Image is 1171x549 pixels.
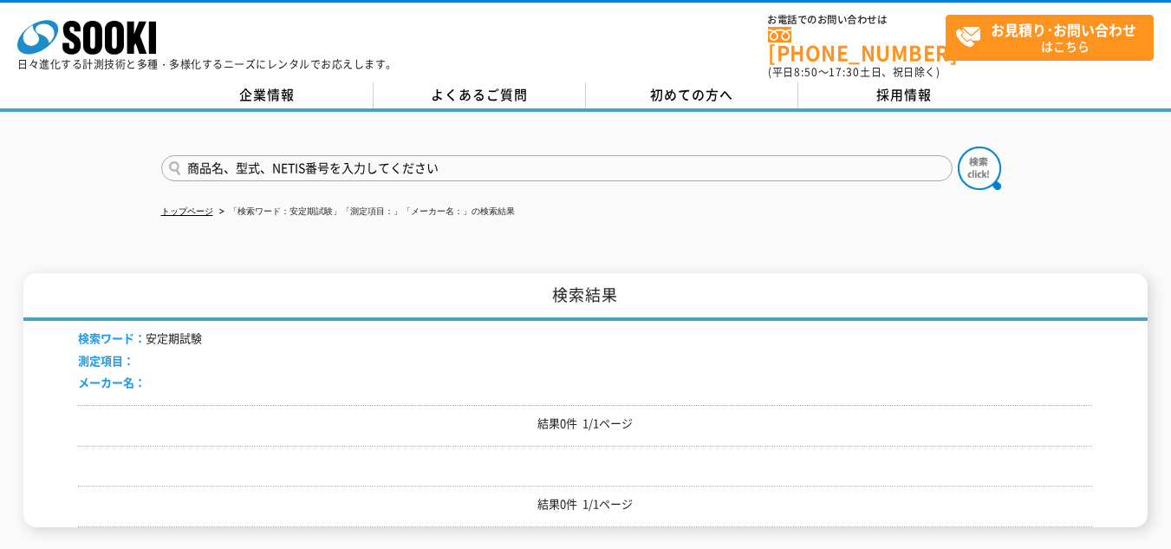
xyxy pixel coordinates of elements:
[768,15,946,25] span: お電話でのお問い合わせは
[955,16,1153,59] span: はこちら
[78,374,146,390] span: メーカー名：
[78,352,134,369] span: 測定項目：
[78,330,202,348] li: 安定期試験
[216,203,515,221] li: 「検索ワード：安定期試験」「測定項目：」「メーカー名：」の検索結果
[768,64,940,80] span: (平日 ～ 土日、祝日除く)
[78,415,1092,433] p: 結果0件 1/1ページ
[991,19,1136,40] strong: お見積り･お問い合わせ
[78,330,146,346] span: 検索ワード：
[586,82,798,108] a: 初めての方へ
[161,82,374,108] a: 企業情報
[78,495,1092,513] p: 結果0件 1/1ページ
[829,64,860,80] span: 17:30
[768,27,946,62] a: [PHONE_NUMBER]
[17,59,397,69] p: 日々進化する計測技術と多種・多様化するニーズにレンタルでお応えします。
[946,15,1154,61] a: お見積り･お問い合わせはこちら
[958,147,1001,190] img: btn_search.png
[23,273,1148,321] h1: 検索結果
[374,82,586,108] a: よくあるご質問
[650,85,733,104] span: 初めての方へ
[798,82,1011,108] a: 採用情報
[161,206,213,216] a: トップページ
[161,155,953,181] input: 商品名、型式、NETIS番号を入力してください
[794,64,818,80] span: 8:50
